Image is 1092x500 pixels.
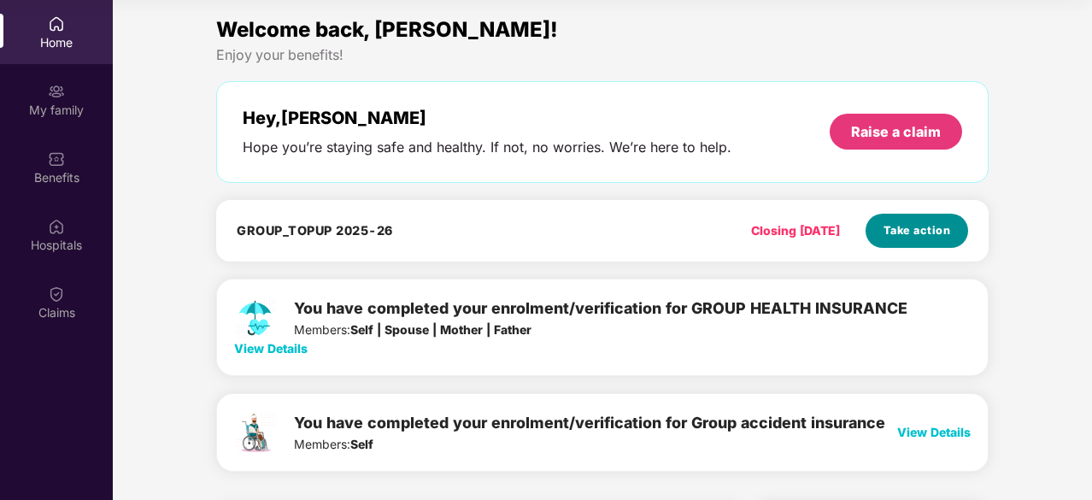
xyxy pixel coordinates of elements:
img: svg+xml;base64,PHN2ZyBpZD0iSG9tZSIgeG1sbnM9Imh0dHA6Ly93d3cudzMub3JnLzIwMDAvc3ZnIiB3aWR0aD0iMjAiIG... [48,15,65,32]
div: Hope you’re staying safe and healthy. If not, no worries. We’re here to help. [243,138,731,156]
img: svg+xml;base64,PHN2ZyBpZD0iQ2xhaW0iIHhtbG5zPSJodHRwOi8vd3d3LnczLm9yZy8yMDAwL3N2ZyIgd2lkdGg9IjIwIi... [48,285,65,303]
h4: GROUP_TOPUP 2025-26 [237,222,393,239]
span: View Details [234,341,308,356]
div: Raise a claim [851,122,941,141]
b: Self [350,437,373,451]
div: Hey, [PERSON_NAME] [243,108,731,128]
b: Self | Spouse | Mother | Father [350,322,531,337]
span: You have completed your enrolment/verification for Group accident insurance [294,414,885,432]
span: View Details [897,425,971,439]
span: Welcome back, [PERSON_NAME]! [216,17,558,42]
span: You have completed your enrolment/verification for GROUP HEALTH INSURANCE [294,299,907,317]
div: Members: [294,297,907,339]
img: svg+xml;base64,PHN2ZyBpZD0iQmVuZWZpdHMiIHhtbG5zPSJodHRwOi8vd3d3LnczLm9yZy8yMDAwL3N2ZyIgd2lkdGg9Ij... [48,150,65,168]
div: Closing [DATE] [751,221,840,240]
img: svg+xml;base64,PHN2ZyB4bWxucz0iaHR0cDovL3d3dy53My5vcmcvMjAwMC9zdmciIHdpZHRoPSIxMzIuNzYzIiBoZWlnaH... [234,411,277,454]
div: Members: [294,411,885,454]
img: svg+xml;base64,PHN2ZyB3aWR0aD0iMjAiIGhlaWdodD0iMjAiIHZpZXdCb3g9IjAgMCAyMCAyMCIgZmlsbD0ibm9uZSIgeG... [48,83,65,100]
div: Enjoy your benefits! [216,46,989,64]
span: Take action [884,222,951,239]
img: svg+xml;base64,PHN2ZyB4bWxucz0iaHR0cDovL3d3dy53My5vcmcvMjAwMC9zdmciIHdpZHRoPSIxMzIuNzYzIiBoZWlnaH... [234,297,277,339]
button: Take action [866,214,968,248]
img: svg+xml;base64,PHN2ZyBpZD0iSG9zcGl0YWxzIiB4bWxucz0iaHR0cDovL3d3dy53My5vcmcvMjAwMC9zdmciIHdpZHRoPS... [48,218,65,235]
